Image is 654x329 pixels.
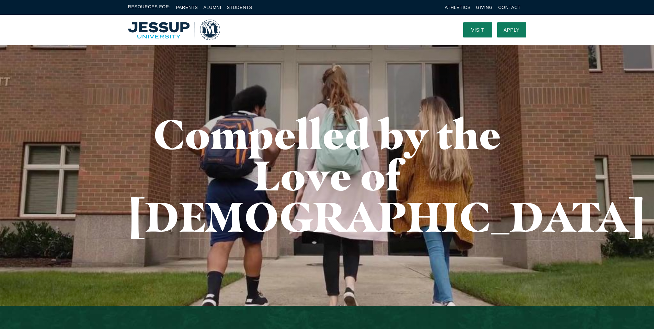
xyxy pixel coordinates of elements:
[476,5,493,10] a: Giving
[176,5,198,10] a: Parents
[128,20,220,40] a: Home
[498,5,520,10] a: Contact
[128,20,220,40] img: Multnomah University Logo
[227,5,252,10] a: Students
[445,5,471,10] a: Athletics
[128,3,171,11] span: Resources For:
[463,22,492,37] a: Visit
[203,5,221,10] a: Alumni
[128,113,526,237] h1: Compelled by the Love of [DEMOGRAPHIC_DATA]
[497,22,526,37] a: Apply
